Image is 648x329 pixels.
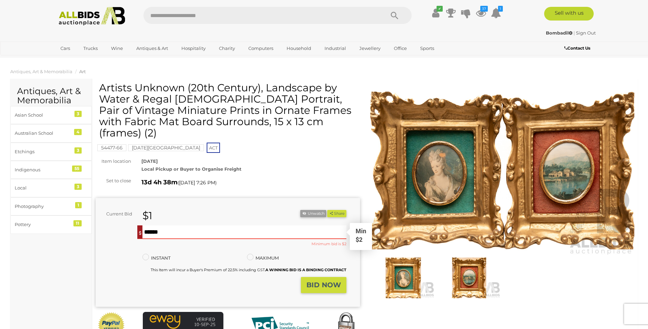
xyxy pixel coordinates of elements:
a: Antiques, Art & Memorabilia [10,69,72,74]
a: Art [79,69,86,74]
img: Artists Unknown (20th Century), Landscape by Water & Regal Lady Portrait, Pair of Vintage Miniatu... [438,258,500,298]
h1: Artists Unknown (20th Century), Landscape by Water & Regal [DEMOGRAPHIC_DATA] Portrait, Pair of V... [99,82,358,139]
a: Hospitality [177,43,210,54]
div: Photography [15,202,71,210]
button: Unwatch [300,210,326,217]
label: INSTANT [142,254,170,262]
div: 4 [74,129,82,135]
a: Local 3 [10,179,92,197]
div: 11 [73,220,82,226]
div: Asian School [15,111,71,119]
div: 3 [74,147,82,154]
a: Etchings 3 [10,143,92,161]
a: [DATE][GEOGRAPHIC_DATA] [128,145,204,150]
span: ACT [207,143,220,153]
a: Computers [244,43,278,54]
i: ✔ [437,6,443,12]
a: Household [282,43,316,54]
button: BID NOW [301,277,346,293]
mark: [DATE][GEOGRAPHIC_DATA] [128,144,204,151]
a: Jewellery [355,43,385,54]
li: Unwatch this item [300,210,326,217]
b: Contact Us [564,45,590,51]
div: 1 [75,202,82,208]
mark: 54477-66 [97,144,126,151]
a: Industrial [320,43,350,54]
a: Asian School 3 [10,106,92,124]
b: A WINNING BID IS A BINDING CONTRACT [265,267,346,272]
a: 1 [491,7,501,19]
a: Charity [215,43,239,54]
button: Search [377,7,412,24]
a: Contact Us [564,44,592,52]
a: Australian School 4 [10,124,92,142]
img: Artists Unknown (20th Century), Landscape by Water & Regal Lady Portrait, Pair of Vintage Miniatu... [372,258,435,298]
a: Pottery 11 [10,215,92,234]
h2: Antiques, Art & Memorabilia [17,87,85,105]
div: 3 [74,111,82,117]
span: [DATE] 7:26 PM [179,180,215,186]
img: Allbids.com.au [55,7,129,26]
strong: Bombadil [546,30,573,36]
span: ( ) [178,180,217,185]
span: | [574,30,575,36]
small: This Item will incur a Buyer's Premium of 22.5% including GST. [151,267,346,272]
a: Photography 1 [10,197,92,215]
a: 54477-66 [97,145,126,150]
a: Indigenous 55 [10,161,92,179]
div: Local [15,184,71,192]
a: 37 [476,7,486,19]
div: Pottery [15,221,71,228]
a: Sports [416,43,439,54]
small: Minimum bid is $2 [312,241,346,248]
strong: $1 [142,209,152,222]
a: ✔ [431,7,441,19]
div: 55 [72,166,82,172]
a: Antiques & Art [132,43,173,54]
a: Cars [56,43,74,54]
i: 1 [498,6,503,12]
div: Etchings [15,148,71,156]
div: 3 [74,184,82,190]
strong: Local Pickup or Buyer to Organise Freight [141,166,242,172]
div: Min $2 [350,227,371,249]
strong: [DATE] [141,158,158,164]
i: 37 [480,6,488,12]
div: Indigenous [15,166,71,174]
div: Current Bid [96,210,137,218]
strong: 13d 4h 38m [141,179,178,186]
a: Sign Out [576,30,596,36]
div: Item location [91,157,136,165]
div: Set to close [91,177,136,185]
a: Bombadil [546,30,574,36]
a: Sell with us [544,7,594,21]
label: MAXIMUM [247,254,279,262]
div: Australian School [15,129,71,137]
img: Artists Unknown (20th Century), Landscape by Water & Regal Lady Portrait, Pair of Vintage Miniatu... [370,85,635,256]
a: Office [389,43,411,54]
strong: BID NOW [306,281,341,289]
a: [GEOGRAPHIC_DATA] [56,54,113,65]
a: Trucks [79,43,102,54]
a: Wine [107,43,127,54]
button: Share [327,210,346,217]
